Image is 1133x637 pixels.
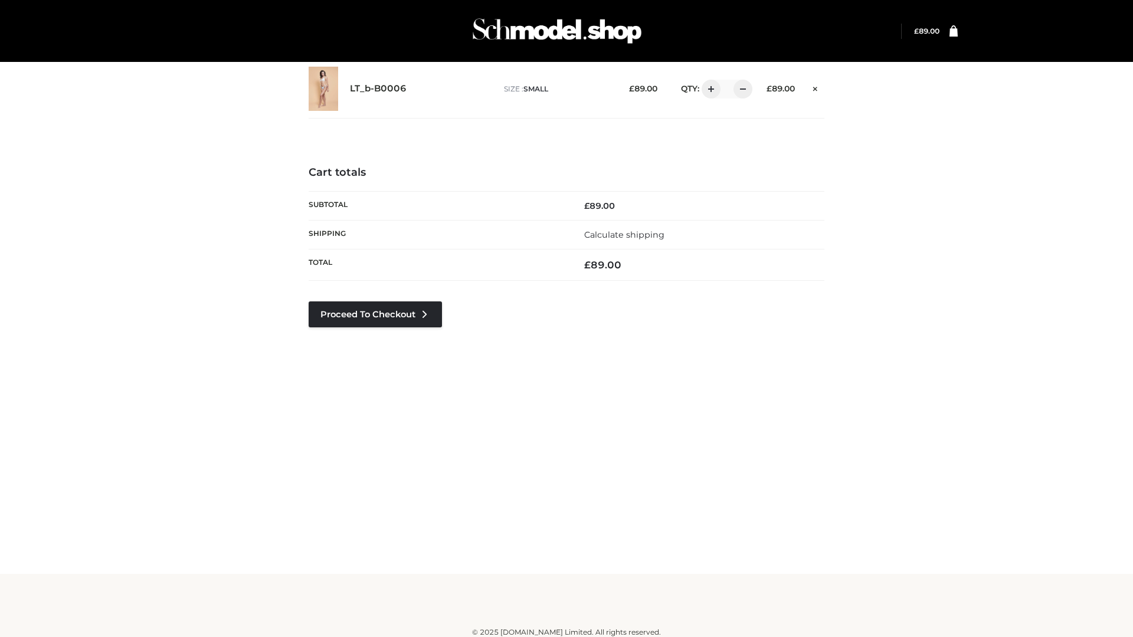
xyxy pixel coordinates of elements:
bdi: 89.00 [914,27,939,35]
span: £ [767,84,772,93]
a: Remove this item [807,80,824,95]
img: Schmodel Admin 964 [469,8,646,54]
span: £ [914,27,919,35]
span: £ [584,259,591,271]
bdi: 89.00 [584,201,615,211]
span: SMALL [523,84,548,93]
div: QTY: [669,80,748,98]
h4: Cart totals [309,166,824,179]
th: Subtotal [309,191,566,220]
a: Calculate shipping [584,229,664,240]
bdi: 89.00 [767,84,795,93]
th: Total [309,249,566,281]
span: £ [629,84,634,93]
a: LT_b-B0006 [350,83,407,94]
th: Shipping [309,220,566,249]
a: Proceed to Checkout [309,301,442,327]
span: £ [584,201,590,211]
img: LT_b-B0006 - SMALL [309,67,338,111]
bdi: 89.00 [629,84,657,93]
bdi: 89.00 [584,259,621,271]
a: £89.00 [914,27,939,35]
p: size : [504,84,611,94]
